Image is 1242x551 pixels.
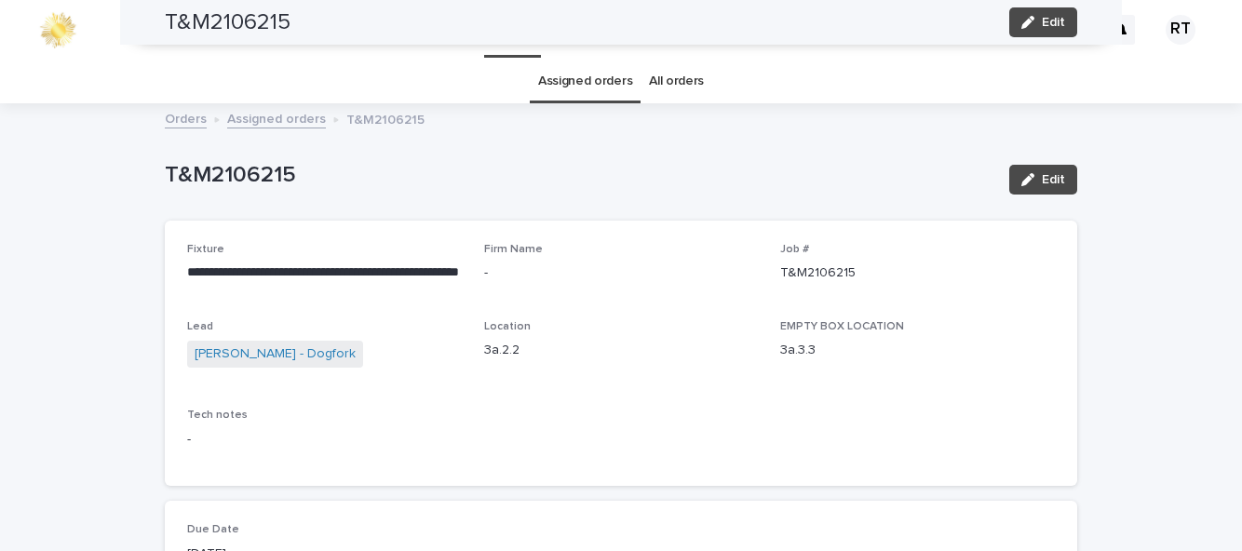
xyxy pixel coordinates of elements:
div: RT [1166,15,1195,45]
span: Edit [1042,173,1065,186]
p: - [484,263,759,283]
span: Job # [780,244,809,255]
p: T&M2106215 [780,263,1055,283]
button: Edit [1009,165,1077,195]
a: Assigned orders [227,107,326,128]
span: Lead [187,321,213,332]
a: [PERSON_NAME] - Dogfork [195,344,356,364]
p: 3a.2.2 [484,341,759,360]
a: Orders [165,107,207,128]
p: T&M2106215 [165,162,994,189]
span: Fixture [187,244,224,255]
p: T&M2106215 [346,108,425,128]
a: All orders [649,60,704,103]
a: Assigned orders [538,60,632,103]
p: 3a.3.3 [780,341,1055,360]
p: - [187,430,1055,450]
span: Location [484,321,531,332]
span: Tech notes [187,410,248,421]
span: Due Date [187,524,239,535]
span: Firm Name [484,244,543,255]
img: 0ffKfDbyRa2Iv8hnaAqg [37,11,78,48]
span: EMPTY BOX LOCATION [780,321,904,332]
